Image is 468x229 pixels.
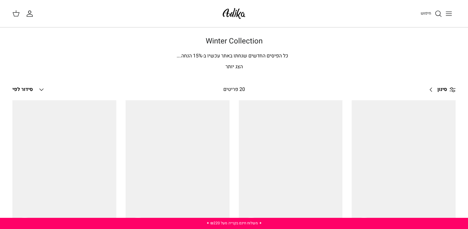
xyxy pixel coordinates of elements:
p: הצג יותר [18,63,451,71]
span: סידור לפי [12,86,33,93]
span: 15 [193,52,199,60]
img: Adika IL [221,6,247,21]
span: % הנחה. [177,52,202,60]
h1: Winter Collection [18,37,451,46]
a: חיפוש [421,10,442,17]
a: ✦ משלוח חינם בקנייה מעל ₪220 ✦ [206,220,262,226]
span: חיפוש [421,10,431,16]
a: החשבון שלי [26,10,36,17]
div: 20 פריטים [181,86,287,94]
button: Toggle menu [442,7,456,20]
span: כל הפיסים החדשים שנחתו באתר עכשיו ב- [202,52,288,60]
a: סינון [425,82,456,97]
button: סידור לפי [12,83,45,97]
span: סינון [437,86,447,94]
